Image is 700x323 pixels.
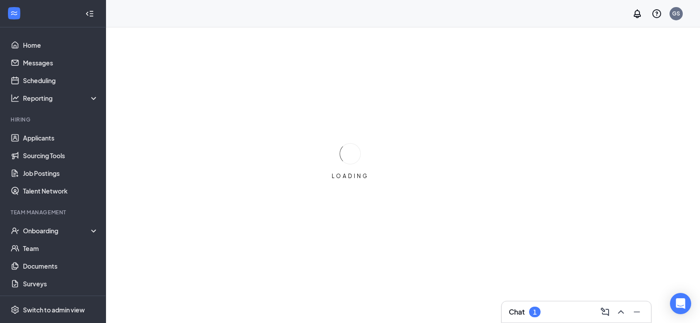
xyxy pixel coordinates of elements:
[630,305,644,319] button: Minimize
[23,54,98,72] a: Messages
[632,307,642,317] svg: Minimize
[600,307,610,317] svg: ComposeMessage
[11,305,19,314] svg: Settings
[632,8,643,19] svg: Notifications
[23,94,99,103] div: Reporting
[85,9,94,18] svg: Collapse
[509,307,525,317] h3: Chat
[328,172,372,180] div: LOADING
[11,94,19,103] svg: Analysis
[23,226,91,235] div: Onboarding
[11,116,97,123] div: Hiring
[11,209,97,216] div: Team Management
[670,293,691,314] div: Open Intercom Messenger
[10,9,19,18] svg: WorkstreamLogo
[23,129,98,147] a: Applicants
[672,10,680,17] div: GS
[23,164,98,182] a: Job Postings
[651,8,662,19] svg: QuestionInfo
[23,275,98,293] a: Surveys
[616,307,626,317] svg: ChevronUp
[23,147,98,164] a: Sourcing Tools
[23,72,98,89] a: Scheduling
[533,308,537,316] div: 1
[23,182,98,200] a: Talent Network
[23,36,98,54] a: Home
[23,239,98,257] a: Team
[614,305,628,319] button: ChevronUp
[23,305,85,314] div: Switch to admin view
[11,226,19,235] svg: UserCheck
[598,305,612,319] button: ComposeMessage
[23,257,98,275] a: Documents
